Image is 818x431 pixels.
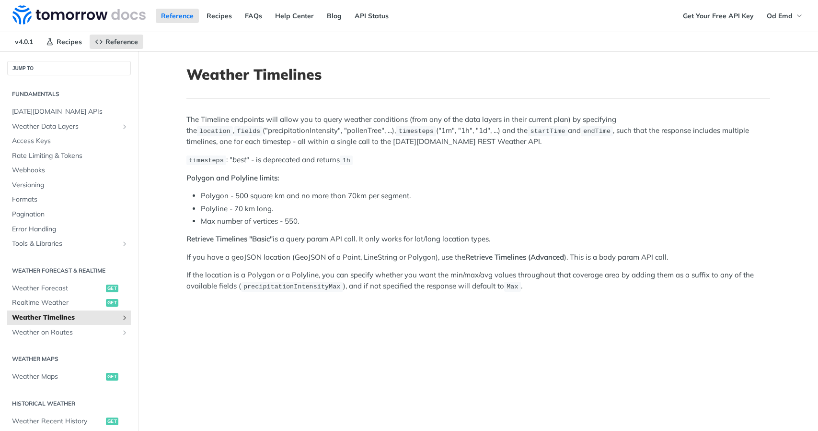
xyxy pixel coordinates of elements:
[121,314,128,322] button: Show subpages for Weather Timelines
[186,114,770,147] p: The Timeline endpoints will allow you to query weather conditions (from any of the data layers in...
[12,328,118,337] span: Weather on Routes
[7,414,131,429] a: Weather Recent Historyget
[12,284,104,293] span: Weather Forecast
[186,155,770,166] p: : " " - is deprecated and returns
[241,282,343,291] code: precipitationIntensityMax
[12,151,128,161] span: Rate Limiting & Tokens
[504,282,521,291] code: Max
[270,9,319,23] a: Help Center
[12,372,104,382] span: Weather Maps
[12,195,128,204] span: Formats
[349,9,394,23] a: API Status
[678,9,759,23] a: Get Your Free API Key
[7,311,131,325] a: Weather TimelinesShow subpages for Weather Timelines
[12,417,104,426] span: Weather Recent History
[340,156,353,165] code: 1h
[57,37,82,46] span: Recipes
[186,234,770,245] p: is a query param API call. It only works for lat/long location types.
[12,313,118,323] span: Weather Timelines
[186,156,227,165] code: timesteps
[7,149,131,163] a: Rate Limiting & Tokens
[234,126,263,136] code: fields
[581,126,613,136] code: endTime
[121,123,128,131] button: Show subpages for Weather Data Layers
[7,237,131,251] a: Tools & LibrariesShow subpages for Tools & Libraries
[201,191,770,202] li: Polygon - 500 square km and no more than 70km per segment.
[12,5,146,24] img: Tomorrow.io Weather API Docs
[7,325,131,340] a: Weather on RoutesShow subpages for Weather on Routes
[156,9,199,23] a: Reference
[197,126,233,136] code: location
[465,252,564,262] strong: Retrieve Timelines (Advanced
[12,136,128,146] span: Access Keys
[12,239,118,249] span: Tools & Libraries
[528,126,568,136] code: startTime
[240,9,267,23] a: FAQs
[7,266,131,275] h2: Weather Forecast & realtime
[7,134,131,148] a: Access Keys
[106,299,118,307] span: get
[186,252,770,263] p: If you have a geoJSON location (GeoJSON of a Point, LineString or Polygon), use the ). This is a ...
[7,90,131,98] h2: Fundamentals
[7,163,131,178] a: Webhooks
[7,61,131,75] button: JUMP TO
[106,373,118,381] span: get
[7,178,131,192] a: Versioning
[186,66,770,83] h1: Weather Timelines
[396,126,436,136] code: timesteps
[201,204,770,215] li: Polyline - 70 km long.
[761,9,808,23] button: Od Emd
[186,234,273,243] strong: Retrieve Timelines "Basic"
[201,9,237,23] a: Recipes
[767,12,793,20] span: Od Emd
[7,281,131,296] a: Weather Forecastget
[90,35,143,49] a: Reference
[12,122,118,132] span: Weather Data Layers
[105,37,138,46] span: Reference
[7,222,131,237] a: Error Handling
[41,35,87,49] a: Recipes
[12,210,128,219] span: Pagination
[12,298,104,308] span: Realtime Weather
[7,120,131,134] a: Weather Data LayersShow subpages for Weather Data Layers
[7,207,131,222] a: Pagination
[7,355,131,363] h2: Weather Maps
[7,296,131,310] a: Realtime Weatherget
[7,399,131,408] h2: Historical Weather
[7,105,131,119] a: [DATE][DOMAIN_NAME] APIs
[12,225,128,234] span: Error Handling
[106,285,118,292] span: get
[7,192,131,207] a: Formats
[12,166,128,175] span: Webhooks
[186,270,770,292] p: If the location is a Polygon or a Polyline, you can specify whether you want the min/max/avg valu...
[12,107,128,117] span: [DATE][DOMAIN_NAME] APIs
[322,9,347,23] a: Blog
[121,240,128,248] button: Show subpages for Tools & Libraries
[106,418,118,425] span: get
[201,216,770,227] li: Max number of vertices - 550.
[12,180,128,190] span: Versioning
[10,35,38,49] span: v4.0.1
[232,155,246,164] em: best
[121,329,128,336] button: Show subpages for Weather on Routes
[186,173,279,182] strong: Polygon and Polyline limits:
[7,370,131,384] a: Weather Mapsget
